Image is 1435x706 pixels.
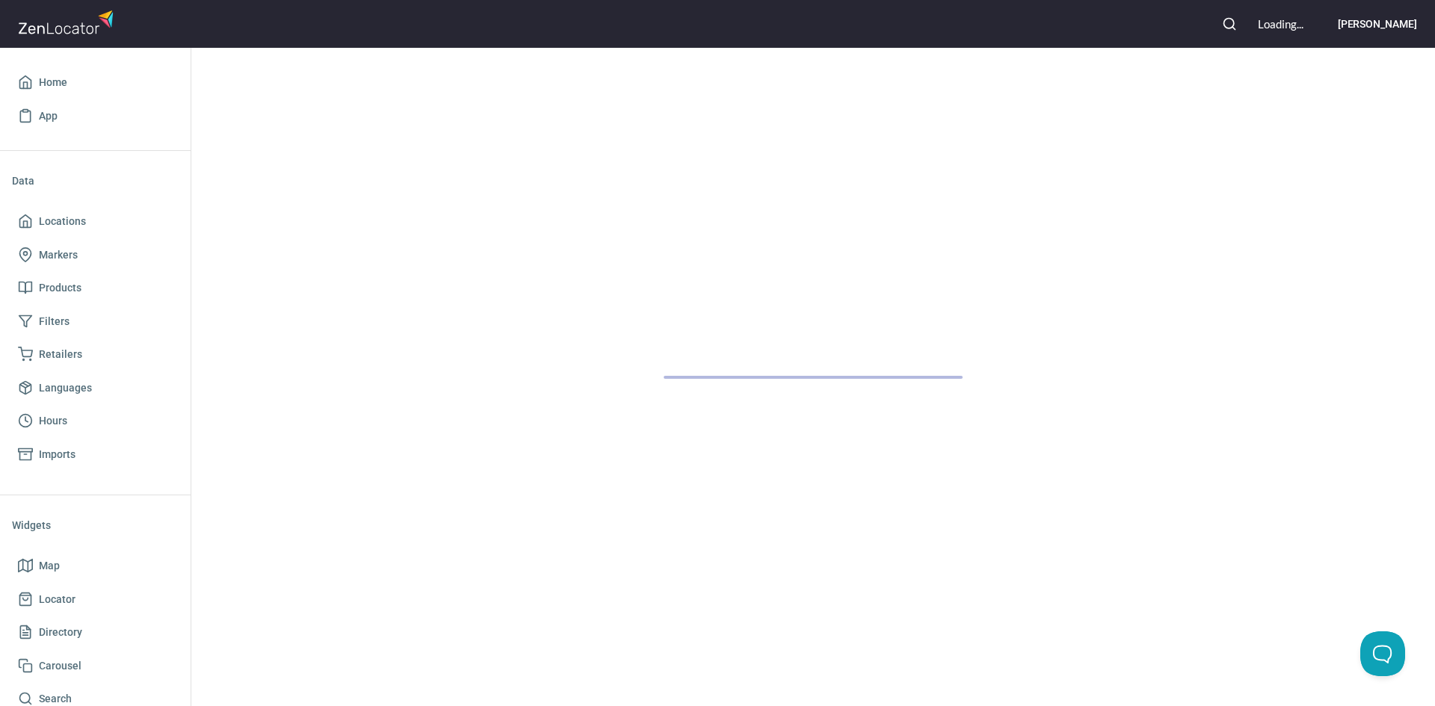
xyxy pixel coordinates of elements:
[12,99,179,133] a: App
[18,6,118,38] img: zenlocator
[12,271,179,305] a: Products
[39,445,75,464] span: Imports
[39,279,81,297] span: Products
[39,107,58,126] span: App
[39,246,78,264] span: Markers
[12,507,179,543] li: Widgets
[39,212,86,231] span: Locations
[12,583,179,616] a: Locator
[39,557,60,575] span: Map
[1360,631,1405,676] iframe: Toggle Customer Support
[1338,16,1417,32] h6: [PERSON_NAME]
[12,371,179,405] a: Languages
[12,616,179,649] a: Directory
[12,438,179,471] a: Imports
[12,305,179,338] a: Filters
[12,649,179,683] a: Carousel
[12,238,179,272] a: Markers
[12,66,179,99] a: Home
[39,590,75,609] span: Locator
[1258,16,1303,32] div: Loading...
[12,338,179,371] a: Retailers
[39,657,81,675] span: Carousel
[39,73,67,92] span: Home
[12,163,179,199] li: Data
[1315,7,1417,40] button: [PERSON_NAME]
[12,404,179,438] a: Hours
[1213,7,1246,40] button: Search
[12,205,179,238] a: Locations
[12,549,179,583] a: Map
[39,312,70,331] span: Filters
[39,623,82,642] span: Directory
[39,379,92,397] span: Languages
[39,412,67,430] span: Hours
[39,345,82,364] span: Retailers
